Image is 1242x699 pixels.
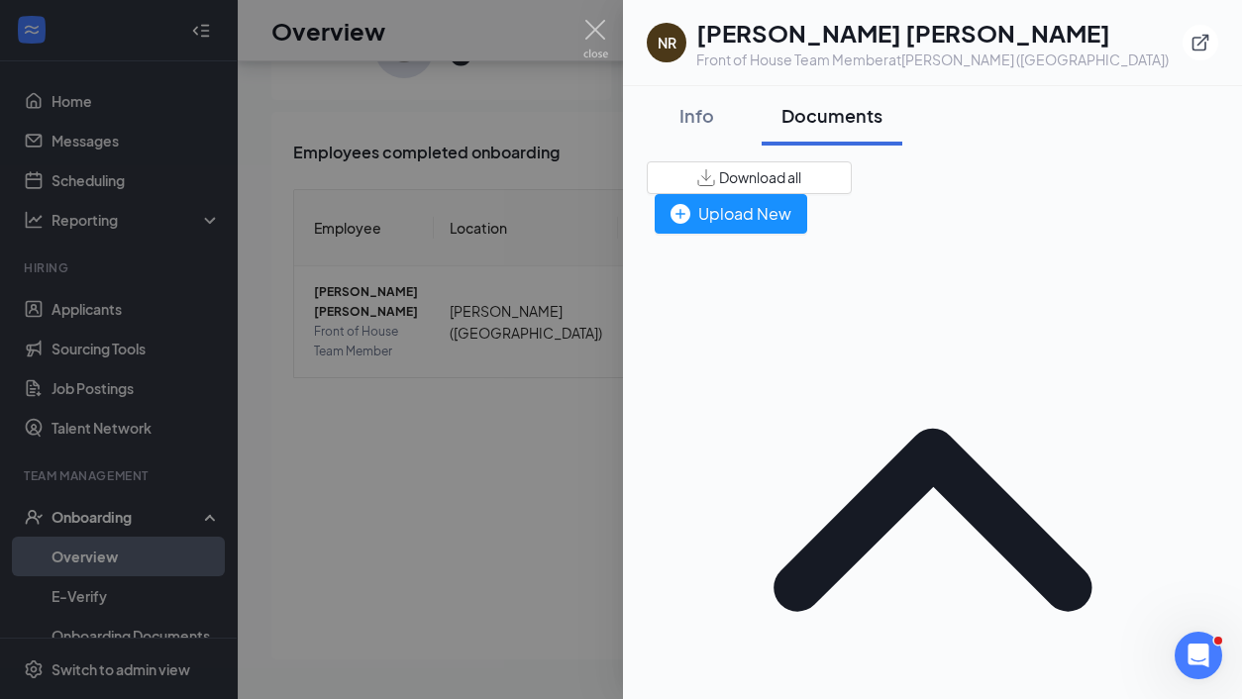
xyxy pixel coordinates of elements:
iframe: Intercom live chat [1175,632,1222,679]
div: Front of House Team Member at [PERSON_NAME] ([GEOGRAPHIC_DATA]) [696,50,1169,69]
div: Documents [781,103,882,128]
button: Upload New [655,194,807,234]
div: Upload New [671,201,791,226]
button: ExternalLink [1183,25,1218,60]
svg: ExternalLink [1190,33,1210,52]
div: NR [658,33,676,52]
button: Download all [647,161,852,194]
span: Download all [719,167,801,188]
div: Info [667,103,726,128]
h1: [PERSON_NAME] [PERSON_NAME] [696,16,1169,50]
